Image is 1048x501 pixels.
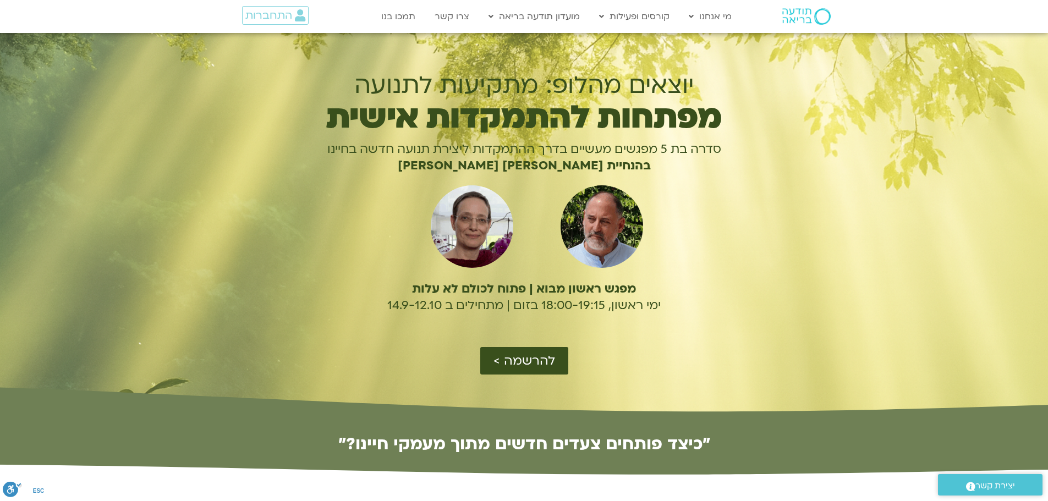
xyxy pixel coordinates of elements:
a: מי אנחנו [683,6,737,27]
span: התחברות [245,9,292,21]
a: מועדון תודעה בריאה [483,6,585,27]
b: בהנחיית [PERSON_NAME] [PERSON_NAME] [398,157,651,174]
a: יצירת קשר [938,474,1042,496]
a: צרו קשר [429,6,475,27]
a: התחברות [242,6,309,25]
p: סדרה בת 5 מפגשים מעשיים בדרך ההתמקדות ליצירת תנועה חדשה בחיינו [286,141,762,157]
span: יצירת קשר [975,478,1015,493]
b: מפגש ראשון מבוא | פתוח לכולם לא עלות [412,280,636,297]
span: להרשמה > [493,354,555,368]
a: קורסים ופעילות [594,6,675,27]
a: תמכו בנו [376,6,421,27]
img: תודעה בריאה [782,8,831,25]
h2: ״כיצד פותחים צעדים חדשים מתוך מעמקי חיינו?״ [222,435,827,453]
h1: מפתחות להתמקדות אישית [286,105,762,130]
h1: יוצאים מהלופ: מתקיעות לתנועה [286,71,762,99]
span: ימי ראשון, 18:00-19:15 בזום | מתחילים ב 14.9-12.10 [387,297,661,313]
a: להרשמה > [480,347,568,375]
